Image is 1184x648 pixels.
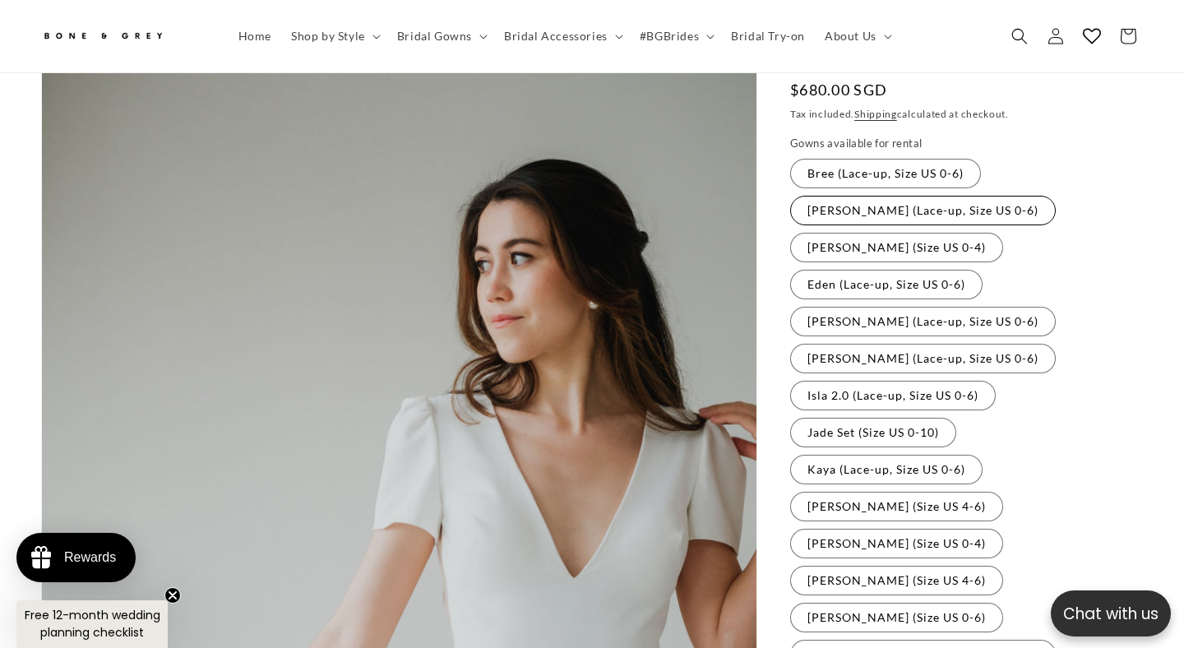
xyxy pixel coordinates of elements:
[790,233,1003,262] label: [PERSON_NAME] (Size US 0-4)
[790,136,923,152] legend: Gowns available for rental
[630,19,721,53] summary: #BGBrides
[397,29,472,44] span: Bridal Gowns
[281,19,387,53] summary: Shop by Style
[790,566,1003,595] label: [PERSON_NAME] (Size US 4-6)
[494,19,630,53] summary: Bridal Accessories
[790,492,1003,521] label: [PERSON_NAME] (Size US 4-6)
[854,108,897,120] a: Shipping
[238,29,271,44] span: Home
[790,529,1003,558] label: [PERSON_NAME] (Size US 0-4)
[790,344,1056,373] label: [PERSON_NAME] (Lace-up, Size US 0-6)
[721,19,815,53] a: Bridal Try-on
[1051,590,1171,636] button: Open chatbox
[790,307,1056,336] label: [PERSON_NAME] (Lace-up, Size US 0-6)
[291,29,365,44] span: Shop by Style
[64,550,116,565] div: Rewards
[790,603,1003,632] label: [PERSON_NAME] (Size US 0-6)
[790,418,956,447] label: Jade Set (Size US 0-10)
[790,79,887,101] span: $680.00 SGD
[790,159,981,188] label: Bree (Lace-up, Size US 0-6)
[790,381,996,410] label: Isla 2.0 (Lace-up, Size US 0-6)
[109,94,182,107] a: Write a review
[229,19,281,53] a: Home
[504,29,608,44] span: Bridal Accessories
[790,196,1056,225] label: [PERSON_NAME] (Lace-up, Size US 0-6)
[1051,602,1171,626] p: Chat with us
[815,19,899,53] summary: About Us
[25,607,160,641] span: Free 12-month wedding planning checklist
[790,455,983,484] label: Kaya (Lace-up, Size US 0-6)
[992,25,1102,53] button: Write a review
[16,600,168,648] div: Free 12-month wedding planning checklistClose teaser
[790,106,1143,123] div: Tax included. calculated at checkout.
[1001,18,1038,54] summary: Search
[387,19,494,53] summary: Bridal Gowns
[41,23,164,50] img: Bone and Grey Bridal
[731,29,805,44] span: Bridal Try-on
[790,270,983,299] label: Eden (Lace-up, Size US 0-6)
[35,16,212,56] a: Bone and Grey Bridal
[640,29,699,44] span: #BGBrides
[825,29,876,44] span: About Us
[164,587,181,604] button: Close teaser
